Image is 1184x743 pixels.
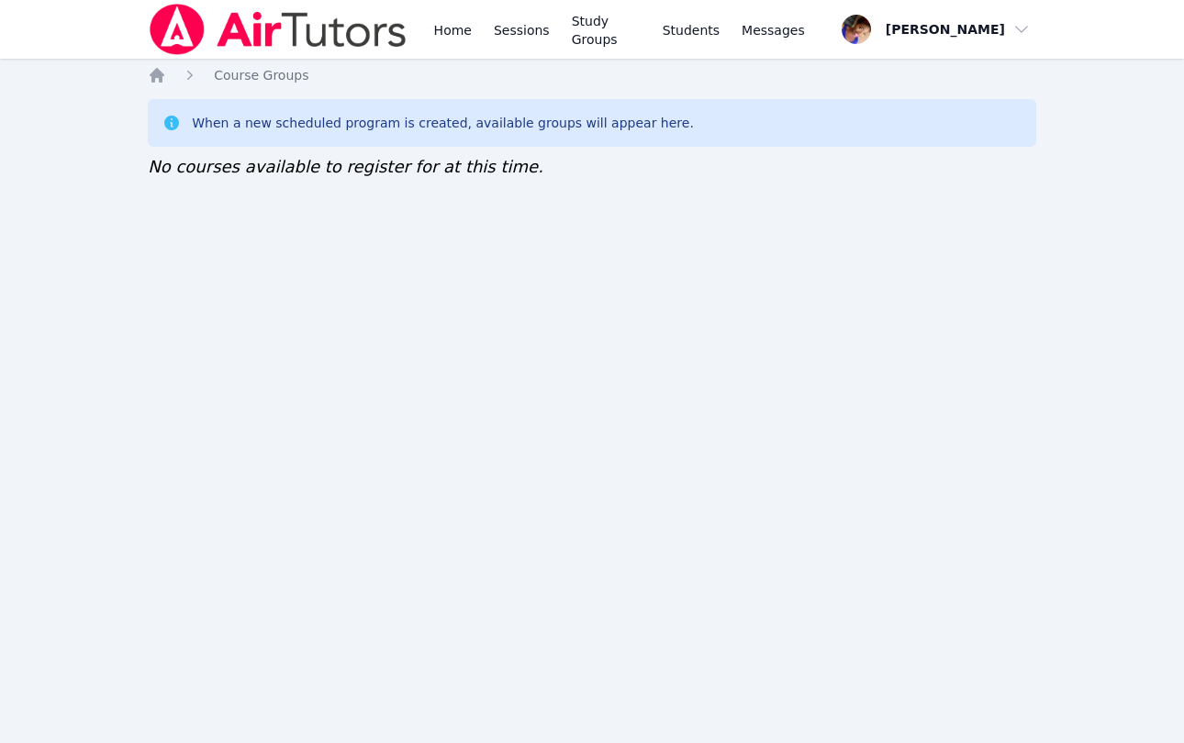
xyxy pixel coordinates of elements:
[148,4,408,55] img: Air Tutors
[192,114,694,132] div: When a new scheduled program is created, available groups will appear here.
[148,66,1036,84] nav: Breadcrumb
[214,66,308,84] a: Course Groups
[742,21,805,39] span: Messages
[214,68,308,83] span: Course Groups
[148,157,543,176] span: No courses available to register for at this time.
